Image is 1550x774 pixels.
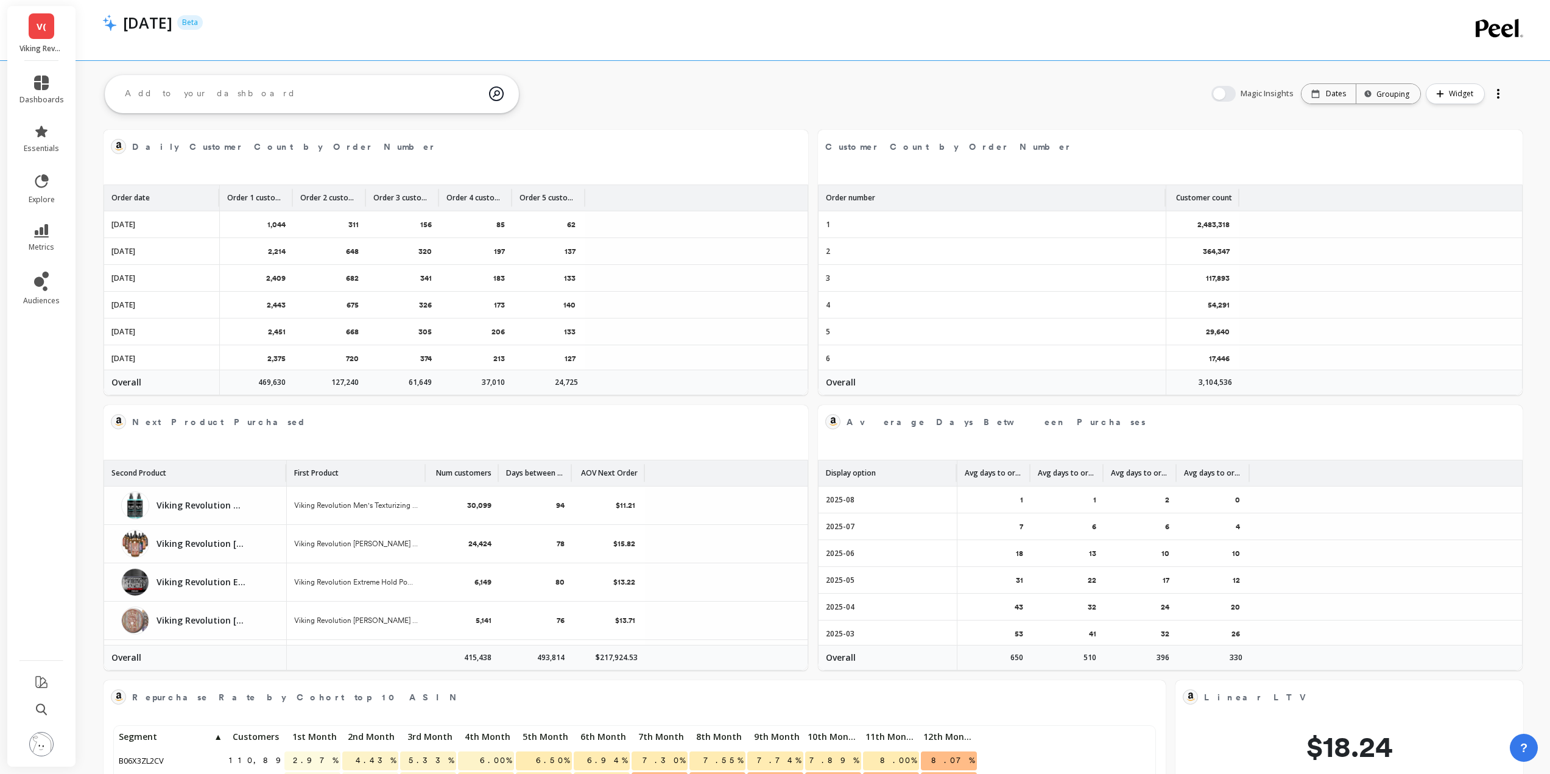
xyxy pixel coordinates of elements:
p: 6 [826,353,830,364]
div: Toggle SortBy [116,728,174,749]
p: Num customers [436,460,491,479]
p: 213 [493,353,505,364]
p: 396 [1157,653,1169,663]
div: Toggle SortBy [342,728,400,749]
p: 330 [1230,653,1242,663]
span: 1st Month [287,732,337,742]
p: 94 [556,500,565,511]
p: 22 [1088,575,1096,586]
p: 364,347 [1203,246,1232,257]
p: 206 [491,326,505,337]
p: 6 [1165,521,1169,532]
p: 6 [1092,521,1096,532]
p: 43 [1015,602,1023,613]
span: 12th Month [923,732,973,742]
p: 668 [346,326,359,337]
p: 2025-08-09 [111,273,135,284]
p: Avg days to order 3 [1038,460,1096,479]
span: 8.00% [878,751,919,770]
p: 1 [1093,494,1096,505]
span: 5.33% [406,751,456,770]
p: 133 [564,273,578,284]
p: 650 [1010,653,1023,663]
span: 7.74% [755,751,803,770]
span: Customer Count by Order Number [825,138,1476,155]
p: Order 1 customers [227,185,286,203]
p: 5 [826,326,830,337]
p: $11.21 [616,500,638,511]
p: 29,640 [1206,326,1232,337]
p: 13 [1089,548,1096,559]
p: 675 [347,300,359,311]
p: Avg days to order 4 [1111,460,1169,479]
div: Toggle SortBy [284,728,342,749]
p: 117,893 [1206,273,1232,284]
p: 305 [418,326,432,337]
p: 32 [1161,628,1169,639]
span: metrics [29,242,54,252]
p: 7 [1020,521,1023,532]
p: 2025-08 [826,494,854,505]
p: 133 [564,326,578,337]
label: Overall [826,370,899,395]
span: 2.97% [291,751,340,770]
p: Order 2 customers [300,185,359,203]
span: Average Days Between Purchases [847,416,1146,429]
p: Viking Revolution (Essor) [19,44,64,54]
span: 2nd Month [345,732,395,742]
div: Toggle SortBy [515,728,573,749]
p: 6th Month [574,728,630,745]
span: 7.30% [640,751,688,770]
span: Next Product Purchased [132,416,306,429]
span: Next Product Purchased [132,413,762,431]
span: 4.43% [353,751,398,770]
p: 2025-05 [826,575,854,586]
p: Beta [177,15,203,30]
span: Linear LTV [1204,689,1477,706]
p: Segment [116,728,226,745]
span: 7.89% [807,751,861,770]
p: 10th Month [805,728,861,745]
p: 2,214 [268,246,286,257]
p: 24,424 [468,538,491,549]
button: ? [1510,734,1538,762]
img: profile picture [29,732,54,756]
p: 10 [1161,548,1169,559]
p: Dates [1326,89,1346,99]
p: 1 [1020,494,1023,505]
p: 18 [1016,548,1023,559]
p: 10 [1232,548,1242,559]
img: magic search icon [489,77,504,110]
p: Order date [111,185,150,203]
p: Viking Revolution Extreme Hold Pomade for Men – Style & Finish Your Hair [157,576,248,588]
p: 173 [494,300,505,311]
p: Customer count [1176,185,1232,203]
span: Linear LTV [1204,691,1313,704]
img: header icon [102,14,117,31]
p: 127 [565,353,578,364]
p: 2 [826,246,830,257]
p: 2025-03 [826,628,854,639]
p: Customers [227,728,283,745]
span: 3rd Month [403,732,453,742]
p: 11th Month [863,728,919,745]
p: Viking Revolution Beard Balm for Men - Argan and Jojoba Oil Beard Softener, Moisturizer, and Styl... [294,615,418,626]
p: $13.71 [615,615,638,626]
p: 4 [826,300,830,311]
p: Order 5 customers [520,185,578,203]
p: 326 [419,300,432,311]
p: 20 [1231,602,1242,613]
p: 2025-08-11 [111,219,135,230]
p: 2025-06 [826,548,854,559]
p: 320 [418,246,432,257]
p: 3 [826,273,830,284]
p: 37,010 [482,378,505,387]
p: 12th Month [921,728,977,745]
p: Viking Revolution Men's Texturizing Sea Salt Spray for Men [157,499,248,512]
p: 137 [565,246,578,257]
span: 11th Month [865,732,915,742]
div: Toggle SortBy [862,728,920,749]
p: 415,438 [464,653,491,663]
p: 140 [563,300,578,311]
p: 720 [346,353,359,364]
